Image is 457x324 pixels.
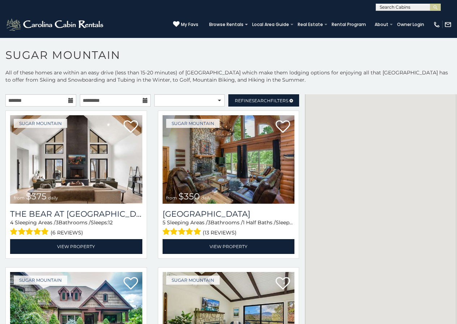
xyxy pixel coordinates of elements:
[56,219,59,226] span: 3
[294,20,327,30] a: Real Estate
[163,219,165,226] span: 5
[173,21,198,28] a: My Favs
[243,219,276,226] span: 1 Half Baths /
[10,219,142,237] div: Sleeping Areas / Bathrooms / Sleeps:
[10,219,13,226] span: 4
[10,115,142,204] img: The Bear At Sugar Mountain
[10,209,142,219] h3: The Bear At Sugar Mountain
[181,21,198,28] span: My Favs
[163,209,295,219] h3: Grouse Moor Lodge
[163,115,295,204] a: Grouse Moor Lodge from $350 daily
[166,119,220,128] a: Sugar Mountain
[201,195,211,200] span: daily
[14,195,25,200] span: from
[166,276,220,285] a: Sugar Mountain
[249,20,293,30] a: Local Area Guide
[293,219,298,226] span: 12
[252,98,271,103] span: Search
[228,94,299,107] a: RefineSearchFilters
[371,20,392,30] a: About
[10,115,142,204] a: The Bear At Sugar Mountain from $375 daily
[163,219,295,237] div: Sleeping Areas / Bathrooms / Sleeps:
[14,276,67,285] a: Sugar Mountain
[163,239,295,254] a: View Property
[124,120,138,135] a: Add to favorites
[14,119,67,128] a: Sugar Mountain
[178,191,200,202] span: $350
[48,195,58,200] span: daily
[328,20,370,30] a: Rental Program
[433,21,440,28] img: phone-regular-white.png
[10,239,142,254] a: View Property
[163,115,295,204] img: Grouse Moor Lodge
[276,276,290,291] a: Add to favorites
[163,209,295,219] a: [GEOGRAPHIC_DATA]
[10,209,142,219] a: The Bear At [GEOGRAPHIC_DATA]
[203,228,237,237] span: (13 reviews)
[108,219,113,226] span: 12
[235,98,288,103] span: Refine Filters
[393,20,428,30] a: Owner Login
[124,276,138,291] a: Add to favorites
[206,20,247,30] a: Browse Rentals
[276,120,290,135] a: Add to favorites
[26,191,47,202] span: $375
[444,21,452,28] img: mail-regular-white.png
[166,195,177,200] span: from
[5,17,105,32] img: White-1-2.png
[208,219,211,226] span: 3
[51,228,83,237] span: (6 reviews)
